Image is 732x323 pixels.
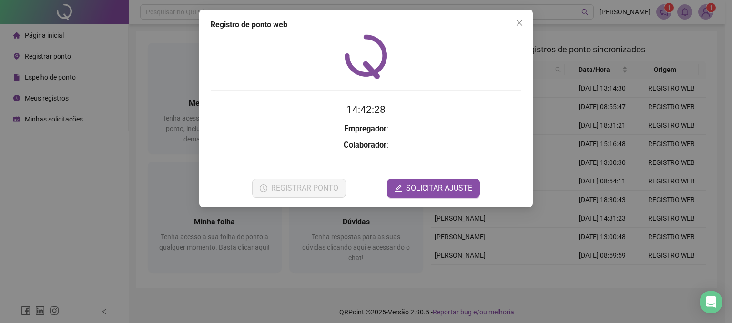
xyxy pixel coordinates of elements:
[252,179,346,198] button: REGISTRAR PONTO
[211,19,521,30] div: Registro de ponto web
[346,104,386,115] time: 14:42:28
[512,15,527,30] button: Close
[700,291,722,313] div: Open Intercom Messenger
[344,124,386,133] strong: Empregador
[211,139,521,151] h3: :
[211,123,521,135] h3: :
[345,34,387,79] img: QRPoint
[387,179,480,198] button: editSOLICITAR AJUSTE
[516,19,523,27] span: close
[406,182,472,194] span: SOLICITAR AJUSTE
[344,141,386,150] strong: Colaborador
[395,184,402,192] span: edit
